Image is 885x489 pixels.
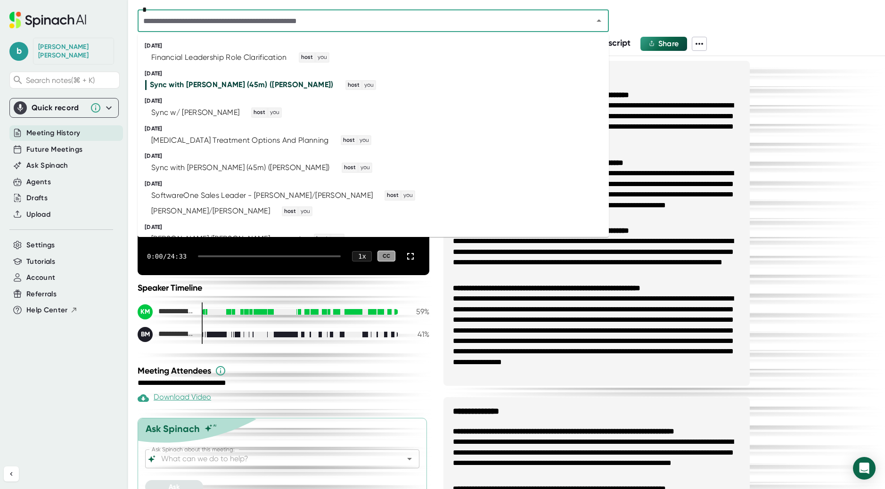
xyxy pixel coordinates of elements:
[138,365,432,376] div: Meeting Attendees
[26,193,48,204] button: Drafts
[352,251,372,261] div: 1 x
[342,136,356,145] span: host
[138,304,153,319] div: KM
[26,305,68,316] span: Help Center
[145,98,609,105] div: [DATE]
[151,191,373,200] div: SoftwareOne Sales Leader - [PERSON_NAME]/[PERSON_NAME]
[402,191,414,200] span: you
[159,452,389,465] input: What can we do to help?
[145,42,609,49] div: [DATE]
[4,466,19,481] button: Collapse sidebar
[150,80,334,90] div: Sync with [PERSON_NAME] (45m) ([PERSON_NAME])
[147,253,187,260] div: 0:00 / 24:33
[269,108,281,117] span: you
[26,256,55,267] button: Tutorials
[252,108,267,117] span: host
[138,304,194,319] div: Keith McClellan
[138,392,211,404] div: Download Video
[358,136,370,145] span: you
[14,98,115,117] div: Quick record
[640,37,688,51] button: Share
[590,37,631,49] button: Transcript
[299,207,311,216] span: you
[151,53,287,62] div: Financial Leadership Role Clarification
[658,39,679,48] span: Share
[346,81,361,90] span: host
[26,289,57,300] button: Referrals
[151,234,302,244] div: [PERSON_NAME]/[PERSON_NAME] connect
[151,206,270,216] div: [PERSON_NAME]/[PERSON_NAME]
[145,70,609,77] div: [DATE]
[26,160,68,171] button: Ask Spinach
[138,283,429,293] div: Speaker Timeline
[26,305,78,316] button: Help Center
[385,191,400,200] span: host
[26,144,82,155] button: Future Meetings
[406,330,429,339] div: 41 %
[145,153,609,160] div: [DATE]
[377,251,395,261] div: CC
[403,452,416,465] button: Open
[151,163,330,172] div: Sync with [PERSON_NAME] (45m) ([PERSON_NAME])
[38,43,109,59] div: Brett Michaels
[316,53,328,62] span: you
[146,423,200,434] div: Ask Spinach
[9,42,28,61] span: b
[151,108,239,117] div: Sync w/ [PERSON_NAME]
[138,327,153,342] div: BM
[145,125,609,132] div: [DATE]
[283,207,297,216] span: host
[145,224,609,231] div: [DATE]
[590,38,631,48] span: Transcript
[32,103,85,113] div: Quick record
[331,235,344,243] span: you
[151,136,329,145] div: [MEDICAL_DATA] Treatment Options And Planning
[363,81,375,90] span: you
[300,53,314,62] span: host
[138,327,194,342] div: Brett Michaels
[359,163,371,172] span: you
[145,180,609,187] div: [DATE]
[406,307,429,316] div: 59 %
[853,457,876,480] div: Open Intercom Messenger
[315,235,329,243] span: host
[26,240,55,251] button: Settings
[343,163,357,172] span: host
[26,209,50,220] button: Upload
[26,177,51,187] button: Agents
[592,14,606,27] button: Close
[26,128,80,139] button: Meeting History
[26,272,55,283] button: Account
[26,76,117,85] span: Search notes (⌘ + K)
